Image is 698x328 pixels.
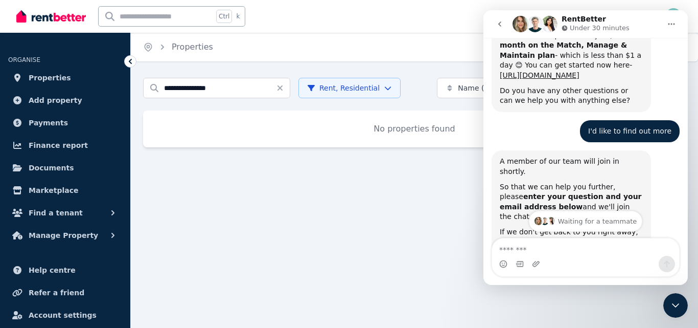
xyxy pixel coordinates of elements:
img: Sarath Chandra Ganaparthi [665,8,682,25]
span: Find a tenant [29,207,83,219]
span: Finance report [29,139,88,151]
a: Payments [8,113,122,133]
img: RentBetter [16,9,86,24]
button: Rent, Residential [298,78,401,98]
a: Account settings [8,305,122,325]
a: Properties [8,68,122,88]
button: Manage Property [8,225,122,246]
a: Finance report [8,135,122,156]
span: Add property [29,94,82,106]
span: Account settings [29,309,97,321]
span: ORGANISE [8,56,40,63]
nav: Breadcrumb [131,33,225,61]
a: Refer a friend [8,282,122,303]
span: Marketplace [29,184,78,196]
span: Ctrl [216,10,232,23]
span: Name (A-Z) [458,83,499,93]
iframe: Intercom live chat [483,10,688,285]
span: Documents [29,162,74,174]
span: Properties [29,72,71,84]
span: Refer a friend [29,287,84,299]
a: Add property [8,90,122,111]
button: Find a tenant [8,203,122,223]
span: k [236,12,240,20]
a: Marketplace [8,180,122,201]
button: Clear search [276,78,290,98]
a: Help centre [8,260,122,280]
span: Manage Property [29,229,98,242]
iframe: Intercom live chat [663,293,688,318]
span: Payments [29,117,68,129]
span: Help centre [29,264,76,276]
span: Rent, Residential [307,83,380,93]
a: Properties [172,42,213,52]
button: Name (A-Z) [437,78,535,98]
p: No properties found [155,123,673,135]
a: Documents [8,158,122,178]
